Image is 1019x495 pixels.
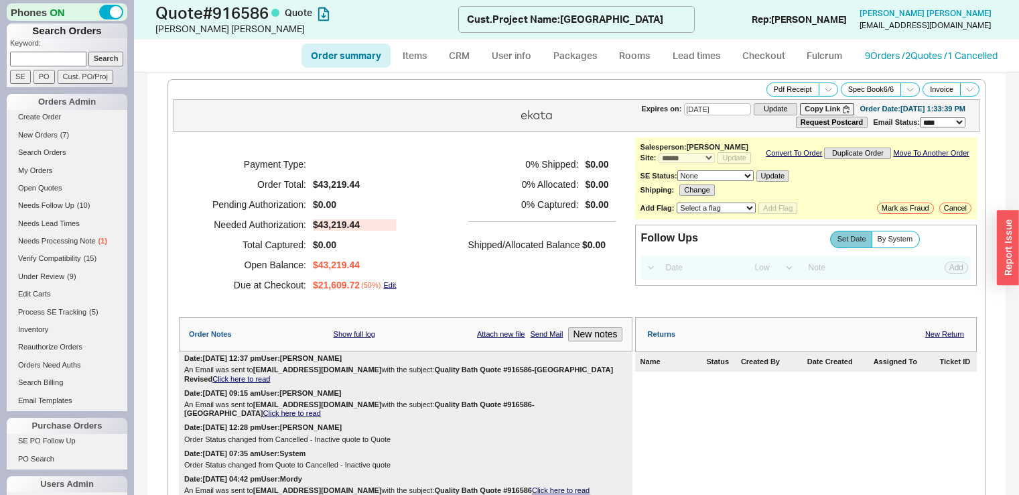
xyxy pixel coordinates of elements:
[7,418,127,434] div: Purchase Orders
[184,475,302,484] div: Date: [DATE] 04:42 pm User: Mordy
[393,44,437,68] a: Items
[752,13,847,26] div: Rep: [PERSON_NAME]
[184,366,615,382] b: Quality Bath Quote #916586-[GEOGRAPHIC_DATA] Revised
[7,394,127,408] a: Email Templates
[468,235,580,254] h5: Shipped/Allocated Balance
[640,204,675,212] b: Add Flag:
[800,103,854,115] button: Copy Link
[77,201,90,209] span: ( 10 )
[196,215,306,235] h5: Needed Authorization:
[196,275,306,295] h5: Due at Checkout:
[648,330,676,339] div: Returns
[196,255,306,275] h5: Open Balance:
[18,272,64,280] span: Under Review
[7,164,127,178] a: My Orders
[586,159,609,170] span: $0.00
[98,237,107,245] span: ( 1 )
[196,235,306,255] h5: Total Captured:
[50,5,65,19] span: ON
[468,174,579,195] h5: 0 % Allocated:
[878,235,913,243] span: By System
[313,219,396,231] span: $43,219.44
[706,357,738,366] div: Status
[184,486,627,495] div: An Email was sent to with the subject:
[7,358,127,372] a: Orders Need Auths
[923,82,961,97] button: Invoice
[253,400,382,408] b: [EMAIL_ADDRESS][DOMAIN_NAME]
[10,38,127,52] p: Keyword:
[807,357,871,366] div: Date Created
[679,184,715,196] button: Change
[930,85,953,94] span: Invoice
[184,461,627,470] div: Order Status changed from Quote to Cancelled - Inactive quote
[184,423,342,432] div: Date: [DATE] 12:28 pm User: [PERSON_NAME]
[766,82,819,97] button: Pdf Receipt
[925,330,964,339] a: New Return
[586,199,609,211] span: $0.00
[586,179,609,190] span: $0.00
[873,118,920,126] span: Email Status:
[7,181,127,195] a: Open Quotes
[7,110,127,124] a: Create Order
[582,239,606,250] span: $0.00
[610,44,660,68] a: Rooms
[383,281,396,290] a: Edit
[940,357,971,366] div: Ticket ID
[467,12,663,26] div: Cust. Project Name : [GEOGRAPHIC_DATA]
[18,308,86,316] span: Process SE Tracking
[184,449,305,458] div: Date: [DATE] 07:35 am User: System
[285,7,312,18] span: Quote
[477,330,525,339] a: Attach new file
[84,254,97,262] span: ( 15 )
[7,305,127,319] a: Process SE Tracking(5)
[313,280,360,291] span: $21,609.72
[544,44,607,68] a: Packages
[313,239,396,251] span: $0.00
[7,252,127,266] a: Verify Compatibility(15)
[184,400,627,418] div: An Email was sent to with the subject:
[439,44,479,68] a: CRM
[263,409,321,417] a: Click here to read
[7,287,127,301] a: Edit Carts
[313,260,360,271] span: $43,219.44
[865,50,998,61] a: 9Orders /2Quotes /1 Cancelled
[944,204,967,213] span: Cancel
[7,146,127,160] a: Search Orders
[837,235,866,243] span: Set Date
[774,85,812,94] span: Pdf Receipt
[7,234,127,248] a: Needs Processing Note(1)
[640,143,748,151] b: Salesperson: [PERSON_NAME]
[313,179,396,190] span: $43,219.44
[7,452,127,466] a: PO Search
[468,154,579,174] h5: 0 % Shipped:
[801,118,864,126] b: Request Postcard
[7,434,127,448] a: SE PO Follow Up
[874,357,937,366] div: Assigned To
[801,259,874,277] input: Note
[89,308,98,316] span: ( 5 )
[189,330,232,339] div: Order Notes
[824,148,891,159] button: Duplicate Order
[7,376,127,390] a: Search Billing
[196,154,306,174] h5: Payment Type:
[155,3,458,22] h1: Quote # 916586
[945,262,968,274] button: Add
[18,237,96,245] span: Needs Processing Note
[841,82,902,97] button: Spec Book6/6
[860,21,991,30] div: [EMAIL_ADDRESS][DOMAIN_NAME]
[253,366,382,374] b: [EMAIL_ADDRESS][DOMAIN_NAME]
[88,52,124,66] input: Search
[67,272,76,280] span: ( 9 )
[939,203,971,214] button: Cancel
[741,357,805,366] div: Created By
[797,44,852,68] a: Fulcrum
[848,85,894,94] span: Spec Book 6 / 6
[196,174,306,195] h5: Order Total:
[434,486,532,494] b: Quality Bath Quote #916586
[877,203,934,214] button: Mark as Fraud
[184,435,627,444] div: Order Status changed from Cancelled - Inactive quote to Quote
[532,486,590,494] a: Click here to read
[212,375,270,383] a: Click here to read
[641,232,698,244] div: Follow Ups
[7,476,127,492] div: Users Admin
